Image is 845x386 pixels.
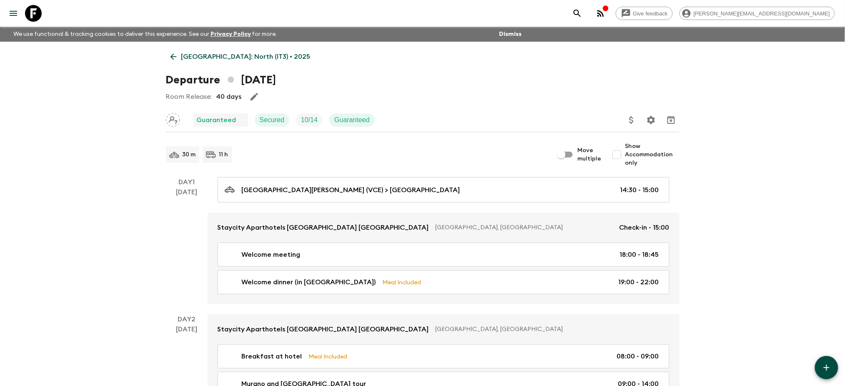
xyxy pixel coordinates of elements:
span: Give feedback [629,10,672,17]
a: Privacy Policy [211,31,251,37]
p: [GEOGRAPHIC_DATA], [GEOGRAPHIC_DATA] [436,223,613,232]
button: menu [5,5,22,22]
button: search adventures [569,5,586,22]
p: Room Release: [166,92,212,102]
a: [GEOGRAPHIC_DATA]: North (IT3) • 2025 [166,48,315,65]
span: [PERSON_NAME][EMAIL_ADDRESS][DOMAIN_NAME] [689,10,835,17]
p: Welcome meeting [242,250,301,260]
div: Secured [255,113,290,127]
span: Show Accommodation only [625,142,680,167]
p: Secured [260,115,285,125]
p: Breakfast at hotel [242,351,302,361]
h1: Departure [DATE] [166,72,276,88]
p: Day 2 [166,314,208,324]
button: Dismiss [497,28,524,40]
a: Welcome meeting18:00 - 18:45 [218,243,669,267]
p: [GEOGRAPHIC_DATA]: North (IT3) • 2025 [181,52,311,62]
div: [PERSON_NAME][EMAIL_ADDRESS][DOMAIN_NAME] [680,7,835,20]
p: 19:00 - 22:00 [619,277,659,287]
p: 08:00 - 09:00 [617,351,659,361]
a: [GEOGRAPHIC_DATA][PERSON_NAME] (VCE) > [GEOGRAPHIC_DATA]14:30 - 15:00 [218,177,669,203]
p: Guaranteed [334,115,370,125]
p: Day 1 [166,177,208,187]
a: Breakfast at hotelMeal Included08:00 - 09:00 [218,344,669,368]
p: 10 / 14 [301,115,318,125]
p: 11 h [219,150,228,159]
p: 14:30 - 15:00 [620,185,659,195]
p: [GEOGRAPHIC_DATA][PERSON_NAME] (VCE) > [GEOGRAPHIC_DATA] [242,185,460,195]
p: Staycity Aparthotels [GEOGRAPHIC_DATA] [GEOGRAPHIC_DATA] [218,223,429,233]
a: Welcome dinner (in [GEOGRAPHIC_DATA])Meal Included19:00 - 22:00 [218,270,669,294]
span: Move multiple [578,146,602,163]
div: Trip Fill [296,113,323,127]
a: Give feedback [616,7,673,20]
span: Assign pack leader [166,115,180,122]
button: Archive (Completed, Cancelled or Unsynced Departures only) [663,112,680,128]
p: Guaranteed [197,115,236,125]
p: Meal Included [383,278,421,287]
p: 40 days [216,92,242,102]
p: [GEOGRAPHIC_DATA], [GEOGRAPHIC_DATA] [436,325,663,333]
p: 30 m [183,150,196,159]
a: Staycity Aparthotels [GEOGRAPHIC_DATA] [GEOGRAPHIC_DATA][GEOGRAPHIC_DATA], [GEOGRAPHIC_DATA]Check... [208,213,680,243]
div: [DATE] [176,187,197,304]
p: 18:00 - 18:45 [620,250,659,260]
p: Check-in - 15:00 [619,223,669,233]
p: We use functional & tracking cookies to deliver this experience. See our for more. [10,27,281,42]
p: Staycity Aparthotels [GEOGRAPHIC_DATA] [GEOGRAPHIC_DATA] [218,324,429,334]
p: Welcome dinner (in [GEOGRAPHIC_DATA]) [242,277,376,287]
button: Settings [643,112,659,128]
p: Meal Included [309,352,348,361]
button: Update Price, Early Bird Discount and Costs [623,112,640,128]
a: Staycity Aparthotels [GEOGRAPHIC_DATA] [GEOGRAPHIC_DATA][GEOGRAPHIC_DATA], [GEOGRAPHIC_DATA] [208,314,680,344]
